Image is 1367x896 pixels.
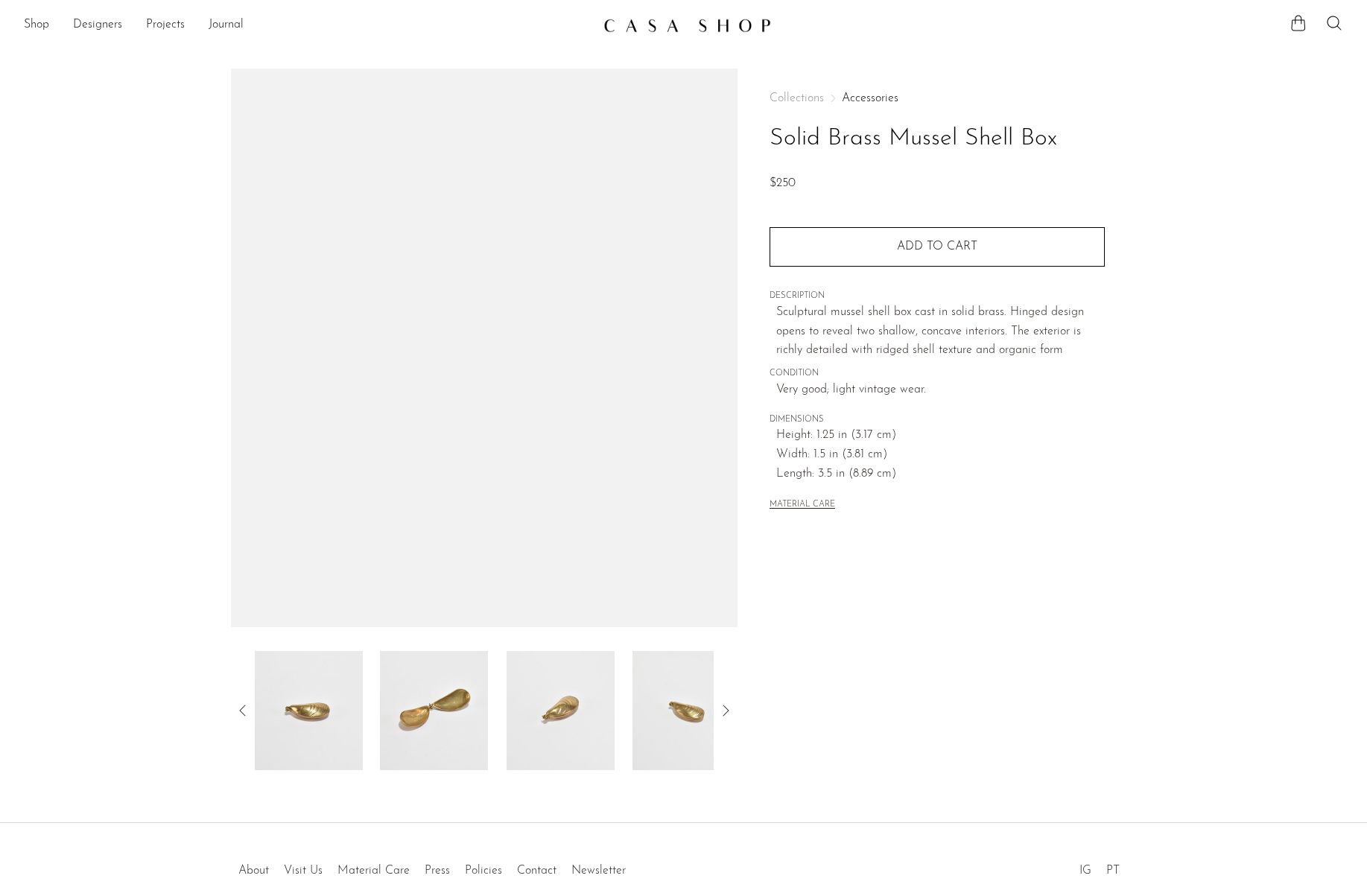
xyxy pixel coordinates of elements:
[770,92,824,104] span: Collections
[284,865,323,877] a: Visit Us
[73,16,122,35] a: Designers
[209,16,244,35] a: Journal
[517,865,556,877] a: Contact
[255,651,363,770] img: Solid Brass Mussel Shell Box
[776,445,1105,465] span: Width: 1.5 in (3.81 cm)
[632,651,740,770] img: Solid Brass Mussel Shell Box
[238,865,269,877] a: About
[770,290,1105,303] span: DESCRIPTION
[770,367,1105,381] span: CONDITION
[776,303,1105,360] p: Sculptural mussel shell box cast in solid brass. Hinged design opens to reveal two shallow, conca...
[770,120,1105,158] h1: Solid Brass Mussel Shell Box
[380,651,488,770] img: Solid Brass Mussel Shell Box
[770,413,1105,427] span: DIMENSIONS
[1106,865,1120,877] a: PT
[770,500,835,511] button: MATERIAL CARE
[842,92,898,104] a: Accessories
[146,16,185,35] a: Projects
[776,381,1105,400] span: Very good; light vintage wear.
[231,853,633,881] ul: Quick links
[770,227,1105,266] button: Add to cart
[897,241,977,252] span: Add to cart
[337,865,410,877] a: Material Care
[465,865,502,877] a: Policies
[1079,865,1091,877] a: IG
[776,426,1105,445] span: Height: 1.25 in (3.17 cm)
[1072,853,1127,881] ul: Social Medias
[24,13,591,38] nav: Desktop navigation
[24,13,591,38] ul: NEW HEADER MENU
[770,92,1105,104] nav: Breadcrumbs
[24,16,49,35] a: Shop
[507,651,615,770] img: Solid Brass Mussel Shell Box
[425,865,450,877] a: Press
[770,177,796,189] span: $250
[776,465,1105,484] span: Length: 3.5 in (8.89 cm)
